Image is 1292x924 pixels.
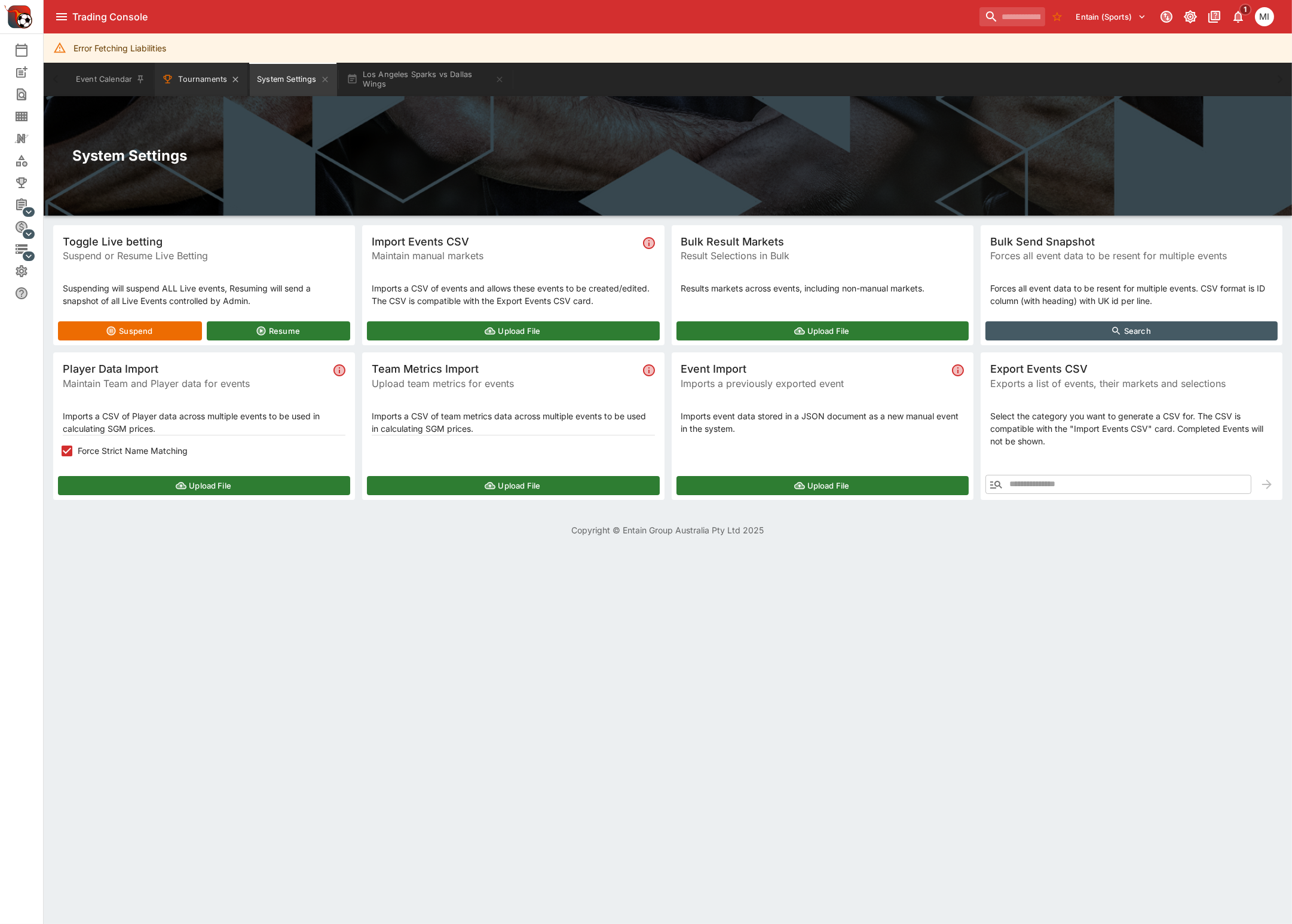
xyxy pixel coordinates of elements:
span: Suspend or Resume Live Betting [63,248,345,263]
p: Imports event data stored in a JSON document as a new manual event in the system. [681,410,964,435]
p: Imports a CSV of team metrics data across multiple events to be used in calculating SGM prices. [372,410,654,435]
div: Trading Console [72,11,975,23]
div: System Settings [14,264,48,278]
button: Tournaments [155,63,247,96]
button: open drawer [51,6,72,27]
div: Help & Support [14,286,48,300]
span: Bulk Send Snapshot [990,235,1273,248]
button: Upload File [367,321,659,340]
button: Upload File [58,476,350,495]
div: Search [14,87,48,102]
button: Notifications [1227,6,1249,27]
button: No Bookmarks [1048,7,1067,26]
span: 1 [1239,4,1252,16]
div: New Event [14,65,48,79]
button: Upload File [676,321,969,340]
div: Error Fetching Liabilities [74,37,166,59]
span: Upload team metrics for events [372,376,638,391]
div: Nexus Entities [14,131,48,146]
span: Export Events CSV [990,362,1273,376]
button: Los Angeles Sparks vs Dallas Wings [339,63,512,96]
p: Copyright © Entain Group Australia Pty Ltd 2025 [44,524,1292,536]
span: Imports a previously exported event [681,376,947,391]
button: michael.wilczynski [1251,4,1278,30]
input: search [979,7,1045,26]
span: Bulk Result Markets [681,235,964,248]
div: Template Search [14,109,48,124]
div: Categories [14,154,48,168]
button: Search [985,321,1278,340]
p: Imports a CSV of Player data across multiple events to be used in calculating SGM prices. [63,410,345,435]
div: Infrastructure [14,242,48,256]
span: Forces all event data to be resent for multiple events [990,248,1273,263]
button: Documentation [1204,6,1225,27]
img: PriceKinetics Logo [4,2,32,31]
span: Exports a list of events, their markets and selections [990,376,1273,391]
button: Toggle light/dark mode [1180,6,1201,27]
span: Player Data Import [63,362,329,376]
p: Imports a CSV of events and allows these events to be created/edited. The CSV is compatible with ... [372,282,654,307]
div: Sports Pricing [14,220,48,234]
span: Maintain Team and Player data for events [63,376,329,391]
button: Select Tenant [1069,7,1153,26]
h2: System Settings [72,146,1263,165]
div: michael.wilczynski [1255,7,1274,26]
span: Import Events CSV [372,235,638,248]
div: Tournaments [14,176,48,190]
p: Forces all event data to be resent for multiple events. CSV format is ID column (with heading) wi... [990,282,1273,307]
span: Team Metrics Import [372,362,638,376]
button: Connected to PK [1156,6,1177,27]
span: Toggle Live betting [63,235,345,248]
button: Upload File [676,476,969,495]
p: Select the category you want to generate a CSV for. The CSV is compatible with the "Import Events... [990,410,1273,447]
button: Upload File [367,476,659,495]
button: Resume [207,321,351,340]
span: Event Import [681,362,947,376]
div: Event Calendar [14,43,48,57]
p: Results markets across events, including non-manual markets. [681,282,964,294]
p: Suspending will suspend ALL Live events, Resuming will send a snapshot of all Live Events control... [63,282,345,307]
span: Maintain manual markets [372,248,638,263]
span: Result Selections in Bulk [681,248,964,263]
button: Suspend [58,321,202,340]
span: Force Strict Name Matching [78,444,188,457]
button: System Settings [250,63,336,96]
button: Event Calendar [69,63,152,96]
div: Management [14,198,48,212]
